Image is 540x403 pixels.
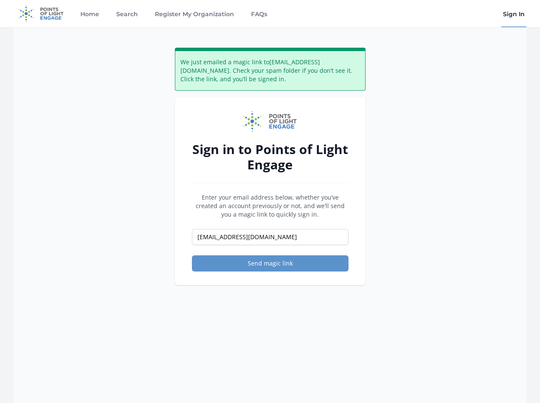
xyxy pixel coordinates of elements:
[243,111,297,131] img: Points of Light Engage logo
[192,255,349,272] button: Send magic link
[175,48,366,91] div: We just emailed a magic link to [EMAIL_ADDRESS][DOMAIN_NAME] . Check your spam folder if you don’...
[192,142,349,172] h2: Sign in to Points of Light Engage
[192,229,349,245] input: Email address
[192,193,349,219] p: Enter your email address below, whether you’ve created an account previously or not, and we’ll se...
